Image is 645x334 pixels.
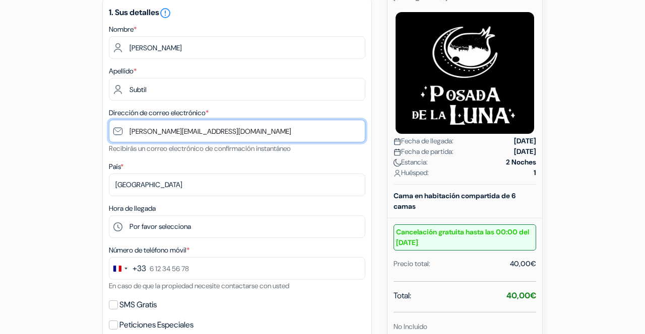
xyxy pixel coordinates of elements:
b: Cama en habitación compartida de 6 camas [394,191,515,211]
label: Dirección de correo electrónico [109,108,209,118]
small: No Incluido [394,322,427,331]
div: +33 [133,263,146,275]
label: Peticiones Especiales [119,318,193,332]
small: Cancelación gratuita hasta las 00:00 del [DATE] [394,224,536,251]
label: SMS Gratis [119,298,157,312]
input: Ingrese el nombre [109,36,365,59]
span: Fecha de llegada: [394,136,454,146]
label: Número de teléfono móvil [109,245,189,256]
span: Huésped: [394,168,429,178]
a: error_outline [159,7,171,18]
label: País [109,161,123,172]
img: calendar.svg [394,148,401,156]
img: calendar.svg [394,138,401,145]
label: Apellido [109,66,137,76]
img: moon.svg [394,159,401,166]
span: Total: [394,290,411,302]
label: Hora de llegada [109,203,156,214]
span: Fecha de partida: [394,146,454,157]
strong: [DATE] [514,146,536,157]
strong: 2 Noches [506,157,536,168]
input: Introduzca la dirección de correo electrónico [109,120,365,142]
input: 6 12 34 56 78 [109,257,365,280]
label: Nombre [109,24,137,35]
div: Precio total: [394,259,430,269]
h5: 1. Sus detalles [109,7,365,19]
div: 40,00€ [510,259,536,269]
strong: [DATE] [514,136,536,146]
input: Introduzca el apellido [109,78,365,101]
small: Recibirás un correo electrónico de confirmación instantáneo [109,144,291,153]
strong: 1 [534,168,536,178]
small: En caso de que la propiedad necesite contactarse con usted [109,281,289,290]
strong: 40,00€ [506,290,536,301]
img: user_icon.svg [394,170,401,177]
i: error_outline [159,7,171,19]
span: Estancia: [394,157,428,168]
button: Change country, selected France (+33) [109,258,146,279]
